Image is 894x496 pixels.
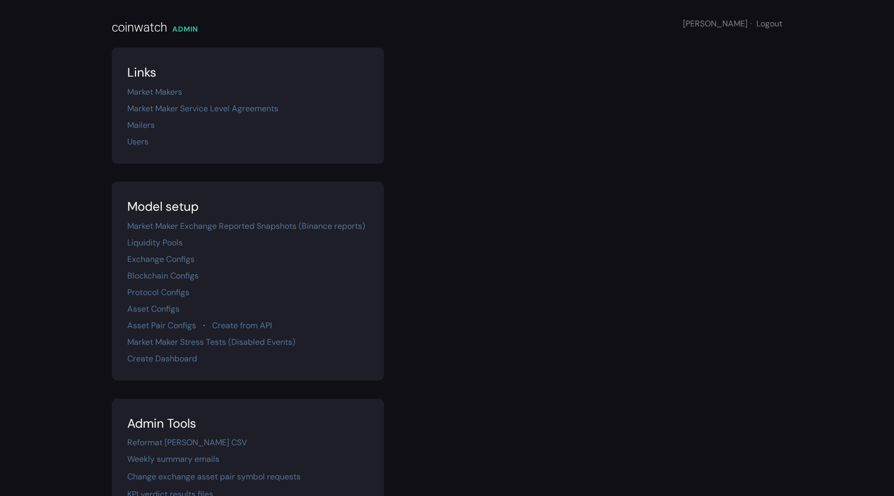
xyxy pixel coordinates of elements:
a: Users [127,136,148,147]
span: · [750,18,752,29]
a: Mailers [127,120,155,130]
a: Blockchain Configs [127,270,199,281]
div: ADMIN [172,24,198,35]
a: Create from API [212,320,272,331]
a: Market Maker Service Level Agreements [127,103,278,114]
span: · [203,320,205,331]
a: Asset Pair Configs [127,320,196,331]
div: [PERSON_NAME] [683,18,782,30]
a: Change exchange asset pair symbol requests [127,471,301,482]
a: Weekly summary emails [127,454,219,464]
div: Admin Tools [127,414,368,433]
a: Reformat [PERSON_NAME] CSV [127,437,247,448]
div: coinwatch [112,18,167,37]
a: Liquidity Pools [127,237,183,248]
div: Model setup [127,197,368,216]
a: Exchange Configs [127,254,195,265]
a: Market Maker Stress Tests (Disabled Events) [127,337,295,347]
a: Market Makers [127,86,182,97]
a: Create Dashboard [127,353,197,364]
a: Market Maker Exchange Reported Snapshots (Binance reports) [127,221,365,231]
a: Logout [756,18,782,29]
a: Protocol Configs [127,287,189,298]
a: Asset Configs [127,303,180,314]
div: Links [127,63,368,82]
